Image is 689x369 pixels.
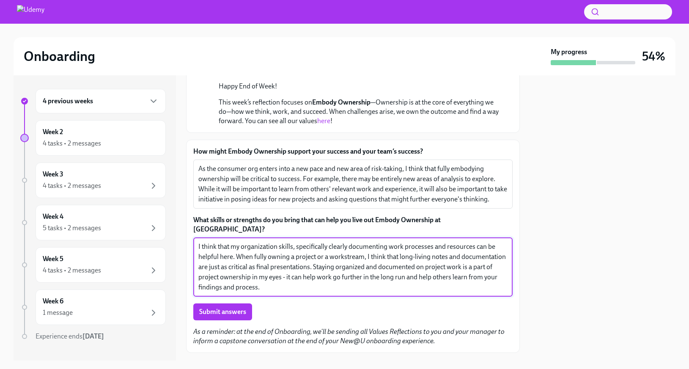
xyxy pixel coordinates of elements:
[20,120,166,156] a: Week 24 tasks • 2 messages
[219,82,499,91] p: Happy End of Week!
[43,181,101,190] div: 4 tasks • 2 messages
[43,254,63,264] h6: Week 5
[43,223,101,233] div: 5 tasks • 2 messages
[82,332,104,340] strong: [DATE]
[551,47,587,57] strong: My progress
[43,212,63,221] h6: Week 4
[317,117,330,125] a: here
[193,303,252,320] button: Submit answers
[43,127,63,137] h6: Week 2
[43,96,93,106] h6: 4 previous weeks
[24,48,95,65] h2: Onboarding
[43,266,101,275] div: 4 tasks • 2 messages
[312,98,371,106] strong: Embody Ownership
[20,205,166,240] a: Week 45 tasks • 2 messages
[36,332,104,340] span: Experience ends
[193,147,513,156] label: How might Embody Ownership support your success and your team’s success?
[43,297,63,306] h6: Week 6
[43,139,101,148] div: 4 tasks • 2 messages
[198,164,508,204] textarea: As the consumer org enters into a new pace and new area of risk-taking, I think that fully embody...
[198,242,508,292] textarea: I think that my organization skills, specifically clearly documenting work processes and resource...
[20,289,166,325] a: Week 61 message
[193,328,505,345] em: As a reminder: at the end of Onboarding, we'll be sending all Values Reflections to you and your ...
[193,215,513,234] label: What skills or strengths do you bring that can help you live out Embody Ownership at [GEOGRAPHIC_...
[20,162,166,198] a: Week 34 tasks • 2 messages
[20,247,166,283] a: Week 54 tasks • 2 messages
[199,308,246,316] span: Submit answers
[17,5,44,19] img: Udemy
[219,98,499,126] p: This week’s reflection focuses on —Ownership is at the core of everything we do—how we think, wor...
[43,308,73,317] div: 1 message
[36,89,166,113] div: 4 previous weeks
[43,170,63,179] h6: Week 3
[642,49,665,64] h3: 54%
